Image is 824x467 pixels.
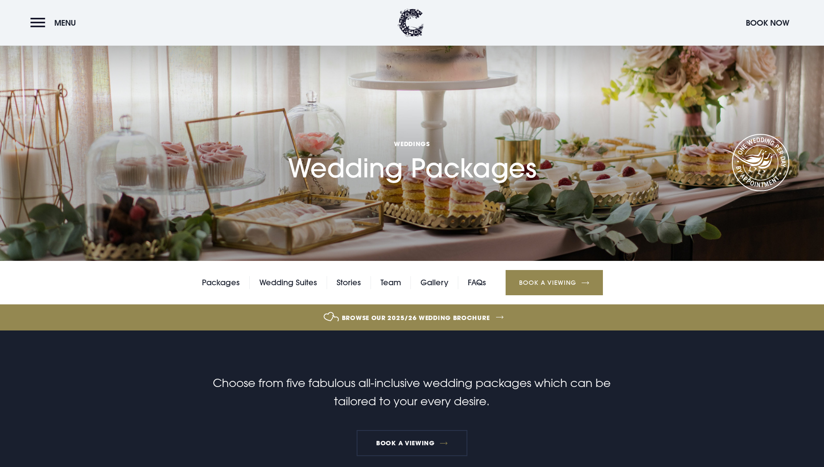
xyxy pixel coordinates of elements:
a: FAQs [468,276,486,289]
a: Stories [337,276,361,289]
span: Menu [54,18,76,28]
span: Weddings [288,140,536,148]
a: Wedding Suites [259,276,317,289]
img: Clandeboye Lodge [398,9,424,37]
p: Choose from five fabulous all-inclusive wedding packages which can be tailored to your every desire. [205,374,619,410]
h1: Wedding Packages [288,82,536,183]
a: Book a Viewing [506,270,603,295]
button: Book Now [741,13,794,32]
a: Packages [202,276,240,289]
button: Menu [30,13,80,32]
a: Team [381,276,401,289]
a: Book a Viewing [357,430,468,456]
a: Gallery [420,276,448,289]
